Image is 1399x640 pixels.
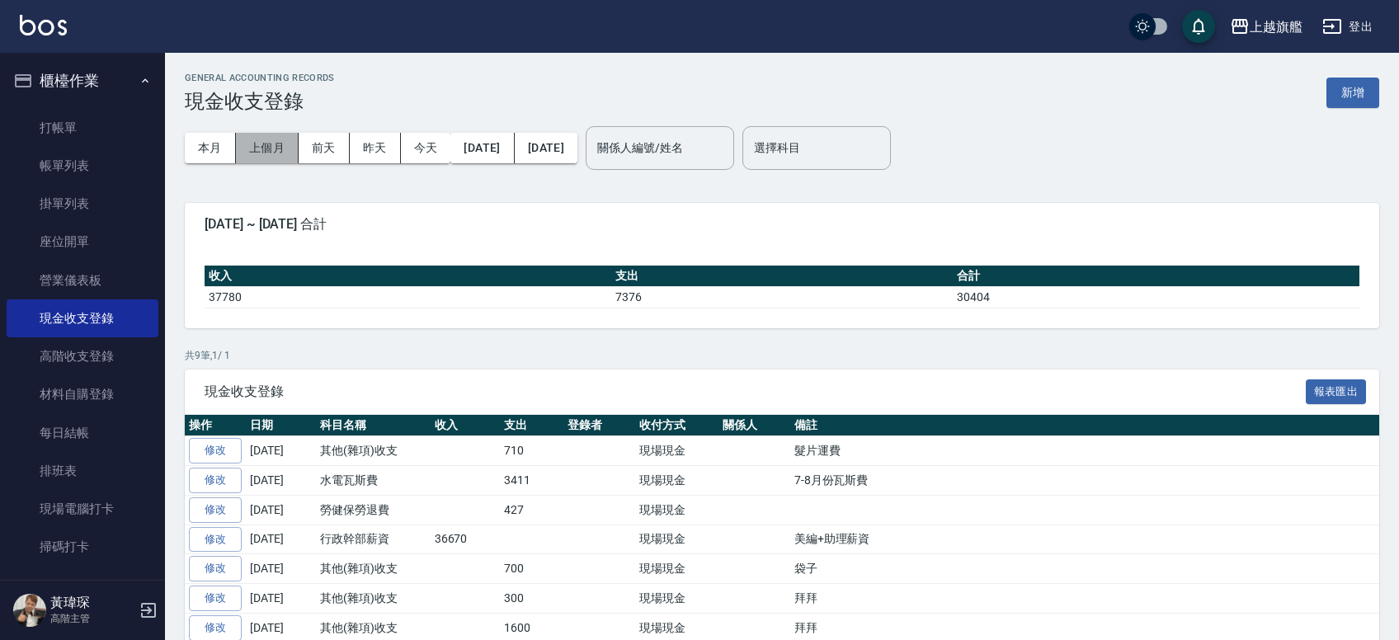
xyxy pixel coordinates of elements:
[790,415,1379,436] th: 備註
[185,133,236,163] button: 本月
[7,414,158,452] a: 每日結帳
[635,554,718,584] td: 現場現金
[790,436,1379,466] td: 髮片運費
[563,415,635,436] th: 登錄者
[1182,10,1215,43] button: save
[718,415,790,436] th: 關係人
[246,525,316,554] td: [DATE]
[7,59,158,102] button: 櫃檯作業
[20,15,67,35] img: Logo
[316,495,431,525] td: 勞健保勞退費
[185,73,335,83] h2: GENERAL ACCOUNTING RECORDS
[7,528,158,566] a: 掃碼打卡
[13,594,46,627] img: Person
[953,266,1359,287] th: 合計
[611,286,953,308] td: 7376
[316,584,431,614] td: 其他(雜項)收支
[246,436,316,466] td: [DATE]
[189,586,242,611] a: 修改
[205,286,611,308] td: 37780
[1223,10,1309,44] button: 上越旗艦
[431,525,501,554] td: 36670
[1326,84,1379,100] a: 新增
[515,133,577,163] button: [DATE]
[185,415,246,436] th: 操作
[316,415,431,436] th: 科目名稱
[189,527,242,553] a: 修改
[790,554,1379,584] td: 袋子
[953,286,1359,308] td: 30404
[185,348,1379,363] p: 共 9 筆, 1 / 1
[7,261,158,299] a: 營業儀表板
[316,525,431,554] td: 行政幹部薪資
[635,584,718,614] td: 現場現金
[790,466,1379,496] td: 7-8月份瓦斯費
[431,415,501,436] th: 收入
[246,495,316,525] td: [DATE]
[236,133,299,163] button: 上個月
[611,266,953,287] th: 支出
[7,147,158,185] a: 帳單列表
[635,525,718,554] td: 現場現金
[246,554,316,584] td: [DATE]
[7,185,158,223] a: 掛單列表
[635,436,718,466] td: 現場現金
[246,415,316,436] th: 日期
[7,573,158,616] button: 預約管理
[189,438,242,464] a: 修改
[500,584,563,614] td: 300
[1306,383,1367,398] a: 報表匯出
[500,466,563,496] td: 3411
[500,415,563,436] th: 支出
[7,375,158,413] a: 材料自購登錄
[790,584,1379,614] td: 拜拜
[500,495,563,525] td: 427
[500,436,563,466] td: 710
[189,556,242,581] a: 修改
[790,525,1379,554] td: 美編+助理薪資
[635,495,718,525] td: 現場現金
[205,216,1359,233] span: [DATE] ~ [DATE] 合計
[7,299,158,337] a: 現金收支登錄
[246,466,316,496] td: [DATE]
[7,109,158,147] a: 打帳單
[401,133,451,163] button: 今天
[205,266,611,287] th: 收入
[7,337,158,375] a: 高階收支登錄
[635,466,718,496] td: 現場現金
[450,133,514,163] button: [DATE]
[246,584,316,614] td: [DATE]
[1306,379,1367,405] button: 報表匯出
[316,466,431,496] td: 水電瓦斯費
[316,554,431,584] td: 其他(雜項)收支
[1316,12,1379,42] button: 登出
[7,452,158,490] a: 排班表
[189,497,242,523] a: 修改
[50,595,134,611] h5: 黃瑋琛
[299,133,350,163] button: 前天
[635,415,718,436] th: 收付方式
[316,436,431,466] td: 其他(雜項)收支
[189,468,242,493] a: 修改
[1326,78,1379,108] button: 新增
[185,90,335,113] h3: 現金收支登錄
[50,611,134,626] p: 高階主管
[350,133,401,163] button: 昨天
[1250,16,1302,37] div: 上越旗艦
[7,490,158,528] a: 現場電腦打卡
[500,554,563,584] td: 700
[7,223,158,261] a: 座位開單
[205,384,1306,400] span: 現金收支登錄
